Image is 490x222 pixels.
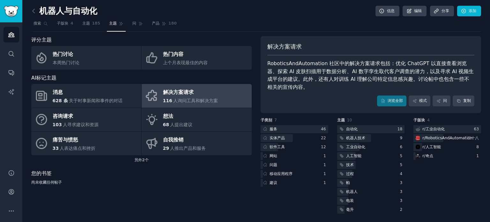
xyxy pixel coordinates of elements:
font: 7 [274,118,277,122]
a: 浏览全部 [377,96,406,106]
img: 机器人与自动化 [416,136,420,140]
font: 搜索 [33,21,41,26]
a: 机器人3 [337,188,405,196]
font: 人推出产品和服务 [170,146,206,151]
font: 自我推销 [163,137,183,143]
font: 103 [53,122,62,127]
font: 6 [400,145,403,149]
img: GummySearch 徽标 [4,6,19,17]
a: 编辑 [403,6,427,17]
font: RoboticsAndAutomation [426,136,472,140]
font: 3 [400,189,403,194]
font: 子版块 [413,118,425,122]
font: 自动化 [346,127,358,131]
font: 另外 [134,158,142,162]
font: 过程 [346,172,354,176]
a: 热门内容上个月表现最佳的内容 [142,46,252,70]
font: 主题 [82,21,90,26]
font: 185 [92,21,100,26]
font: 人提出建议 [170,122,192,127]
font: 尚未收藏任何帖子 [31,180,62,185]
font: 主题 [109,21,117,26]
font: 网站 [270,154,277,158]
font: 1 [323,180,326,185]
font: 人寻求建议和资源 [63,122,99,127]
font: 奇点 [426,154,433,158]
font: r/ [422,127,425,131]
font: 4 [427,118,430,122]
button: 复制 [453,96,474,106]
font: 解决方案请求 [163,89,194,95]
a: 实体产品22 [261,134,328,142]
a: 分享 [430,6,454,17]
a: 痛苦与愤怒33人表达痛点和挫折 [31,132,141,155]
font: 63 [474,127,479,131]
font: 技术 [346,163,354,167]
font: 46 [321,127,326,131]
font: 8 [476,145,479,149]
font: 人工智能 [346,154,361,158]
a: 产品180 [150,19,179,32]
font: 22 [321,136,326,140]
font: 上个月表现最佳的内容 [163,60,208,65]
a: 软件工具12 [261,143,328,151]
font: r/ [422,145,425,149]
font: 问题 [270,163,277,167]
font: 9 [400,136,403,140]
font: 痛苦与愤怒 [53,137,78,143]
font: 关于时事新闻和事件的对话 [69,98,122,103]
a: 人工智能r/人工智能8 [413,143,481,151]
font: 移动应用程序 [270,172,293,176]
a: 信息 [375,6,399,17]
font: 工业自动化 [426,127,445,131]
a: 热门讨论本周热门讨论 [31,46,141,70]
a: 机器人技术9 [337,134,405,142]
a: 问 [433,96,450,106]
font: 热门讨论 [53,51,73,57]
font: 人询问工具和解决方案 [173,98,218,103]
font: 5 [400,163,403,167]
font: 4 [400,172,403,176]
font: 咨询请求 [53,113,73,119]
font: 12 [321,145,326,149]
a: 人工智能5 [337,152,405,160]
font: 工业自动化 [346,145,365,149]
font: 5 [400,154,403,158]
a: 帕3 [337,179,405,187]
a: 消息628 条关于时事新闻和事件的对话 [31,84,141,108]
font: 1 [476,154,479,158]
a: 解决方案请求116人询问工具和解决方案 [142,84,252,108]
font: 问 [132,21,136,26]
a: 机器人与自动化r/RoboticsAndAutomation二十八 [413,134,481,142]
font: 人工智能 [426,145,441,149]
font: 机器人 [346,189,358,194]
font: r/ [422,136,425,140]
font: 模式 [419,98,427,103]
a: 过程4 [337,170,405,178]
font: 主题 [337,118,345,122]
font: 29 [163,146,169,151]
font: 4 [71,21,73,26]
img: 奇点 [416,154,420,158]
font: 电装 [346,198,354,203]
a: 技术5 [337,161,405,169]
font: 软件工具 [270,145,285,149]
a: 子版块4 [55,19,76,32]
a: r/工业自动化63 [413,125,481,133]
font: 10 [347,118,352,122]
a: 想法68人提出建议 [142,108,252,132]
font: 问 [443,98,447,103]
font: 浏览全部 [388,98,403,103]
a: 自我推销29人推出产品和服务 [142,132,252,155]
font: 信息 [387,9,395,13]
font: 复制 [463,98,471,103]
font: 二十八 [467,136,479,140]
a: 咨询请求103人寻求建议和资源 [31,108,141,132]
font: 机器人技术 [346,136,365,140]
font: 子版块 [57,21,68,26]
font: RoboticsAndAutomation 社区中的解决方案请求包括：优化 ChatGPT 以直接查看浏览器、探索 AI 皮肤扫描用于数据分析、AI 数字孪生取代客户调查的潜力，以及寻求 AI ... [267,60,474,90]
font: 您的书签 [31,170,52,176]
a: 自动化18 [337,125,405,133]
font: 18 [397,127,403,131]
a: 奇点r/奇点1 [413,152,481,160]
